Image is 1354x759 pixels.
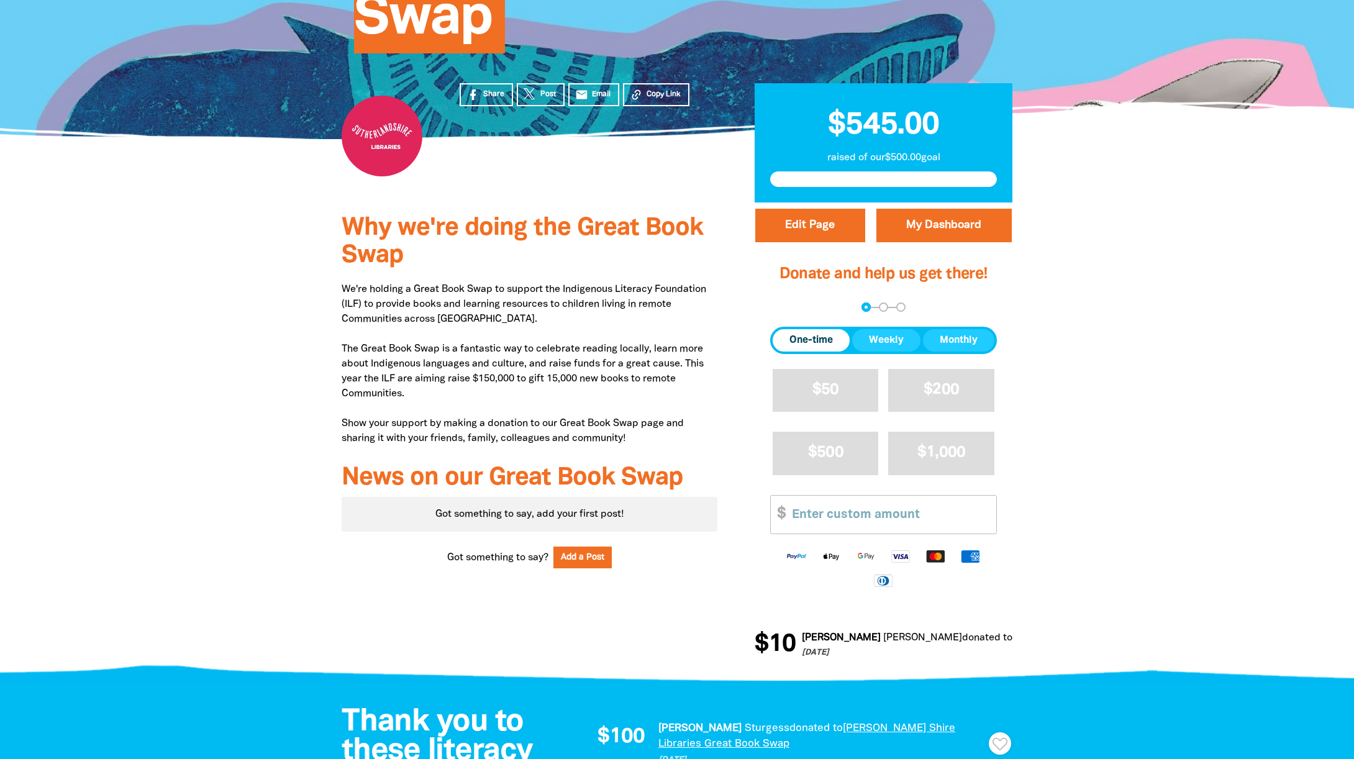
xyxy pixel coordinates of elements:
em: [PERSON_NAME] [658,724,742,733]
button: Navigate to step 1 of 3 to enter your donation amount [861,302,871,312]
input: Enter custom amount [783,496,996,534]
span: Post [540,89,556,100]
span: Got something to say? [447,550,548,565]
div: Got something to say, add your first post! [342,497,717,532]
span: $50 [812,383,839,397]
div: Paginated content [342,497,717,532]
span: Email [592,89,611,100]
button: Copy Link [623,83,689,106]
button: Monthly [923,329,994,352]
div: Available payment methods [770,539,997,597]
span: $10 [745,632,786,657]
h3: News on our Great Book Swap [342,465,717,492]
img: Paypal logo [779,549,814,563]
span: $ [771,496,786,534]
a: Share [460,83,513,106]
p: [DATE] [792,647,1232,660]
button: $500 [773,432,879,475]
span: Copy Link [647,89,681,100]
button: $1,000 [888,432,994,475]
span: donated to [952,634,1002,642]
button: Add a Post [553,547,612,568]
div: Donation stream [755,625,1012,665]
button: Navigate to step 2 of 3 to enter your details [879,302,888,312]
a: [PERSON_NAME] Shire Libraries Great Book Swap [1002,634,1232,642]
img: Diners Club logo [866,573,901,588]
p: raised of our $500.00 goal [770,150,997,165]
button: $50 [773,369,879,412]
button: $200 [888,369,994,412]
span: Share [483,89,504,100]
span: Monthly [940,333,978,348]
span: Weekly [869,333,904,348]
em: [PERSON_NAME] [873,634,952,642]
span: Donate and help us get there! [779,267,988,281]
button: Edit Page [755,209,865,242]
span: One-time [789,333,833,348]
img: Visa logo [883,549,918,563]
em: [PERSON_NAME] [792,634,871,642]
span: $100 [597,727,645,748]
span: $500 [808,445,843,460]
img: Mastercard logo [918,549,953,563]
button: One-time [773,329,850,352]
em: Sturgess [745,724,789,733]
button: Weekly [852,329,920,352]
a: emailEmail [568,83,619,106]
button: Navigate to step 3 of 3 to enter your payment details [896,302,906,312]
img: American Express logo [953,549,988,563]
img: Google Pay logo [848,549,883,563]
a: My Dashboard [876,209,1012,242]
img: Apple Pay logo [814,549,848,563]
i: email [575,88,588,101]
span: donated to [789,724,843,733]
span: $1,000 [917,445,966,460]
div: Donation frequency [770,327,997,354]
span: $200 [924,383,959,397]
p: We're holding a Great Book Swap to support the Indigenous Literacy Foundation (ILF) to provide bo... [342,282,717,446]
span: Why we're doing the Great Book Swap [342,217,703,267]
a: Post [517,83,565,106]
span: $545.00 [828,111,938,140]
